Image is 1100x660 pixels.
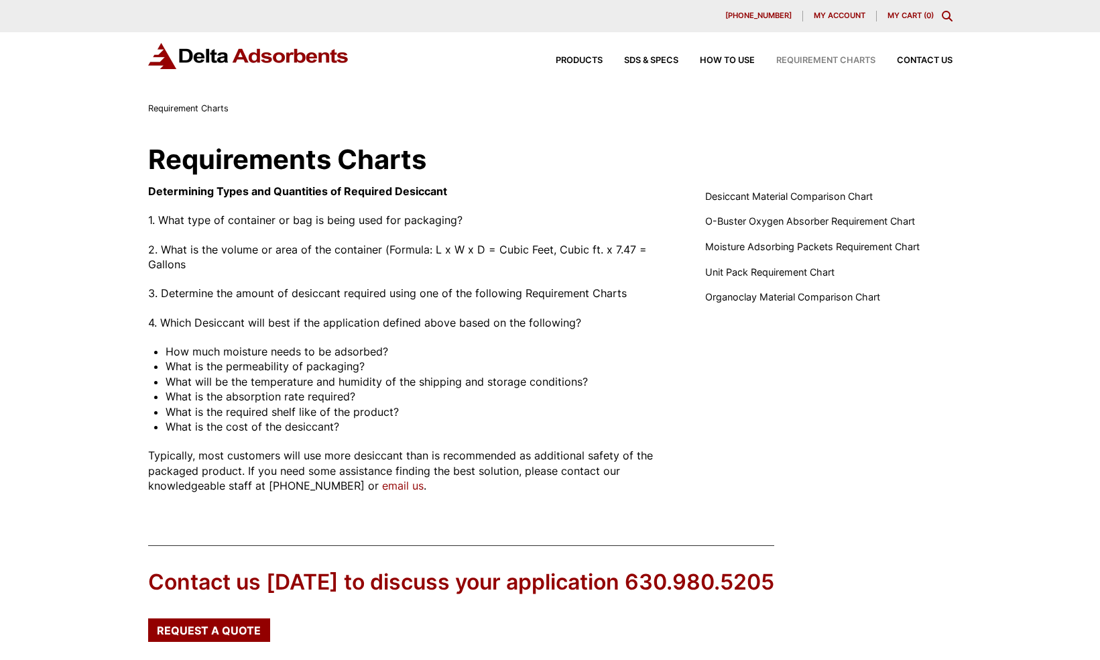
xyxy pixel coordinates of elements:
[148,286,674,300] p: 3. Determine the amount of desiccant required using one of the following Requirement Charts
[715,11,803,21] a: [PHONE_NUMBER]
[556,56,603,65] span: Products
[382,479,424,492] a: email us
[705,189,873,204] a: Desiccant Material Comparison Chart
[888,11,934,20] a: My Cart (0)
[776,56,875,65] span: Requirement Charts
[148,213,674,227] p: 1. What type of container or bag is being used for packaging?
[166,374,673,389] li: What will be the temperature and humidity of the shipping and storage conditions?
[705,239,920,254] a: Moisture Adsorbing Packets Requirement Chart
[148,146,953,173] h1: Requirements Charts
[725,12,792,19] span: [PHONE_NUMBER]
[166,404,673,419] li: What is the required shelf like of the product?
[700,56,755,65] span: How to Use
[624,56,678,65] span: SDS & SPECS
[814,12,865,19] span: My account
[166,389,673,404] li: What is the absorption rate required?
[705,265,835,280] a: Unit Pack Requirement Chart
[148,618,270,641] a: Request a Quote
[897,56,953,65] span: Contact Us
[803,11,877,21] a: My account
[942,11,953,21] div: Toggle Modal Content
[148,567,774,598] div: Contact us [DATE] to discuss your application 630.980.5205
[148,103,229,113] span: Requirement Charts
[148,43,349,69] img: Delta Adsorbents
[166,419,673,434] li: What is the cost of the desiccant?
[678,56,755,65] a: How to Use
[148,448,674,493] p: Typically, most customers will use more desiccant than is recommended as additional safety of the...
[166,344,673,359] li: How much moisture needs to be adsorbed?
[705,290,880,305] a: Organoclay Material Comparison Chart
[705,214,915,229] a: O-Buster Oxygen Absorber Requirement Chart
[926,11,931,20] span: 0
[534,56,603,65] a: Products
[148,242,674,272] p: 2. What is the volume or area of the container (Formula: L x W x D = Cubic Feet, Cubic ft. x 7.47...
[875,56,953,65] a: Contact Us
[603,56,678,65] a: SDS & SPECS
[148,184,447,198] strong: Determining Types and Quantities of Required Desiccant
[166,359,673,374] li: What is the permeability of packaging?
[148,315,674,330] p: 4. Which Desiccant will best if the application defined above based on the following?
[755,56,875,65] a: Requirement Charts
[157,625,261,636] span: Request a Quote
